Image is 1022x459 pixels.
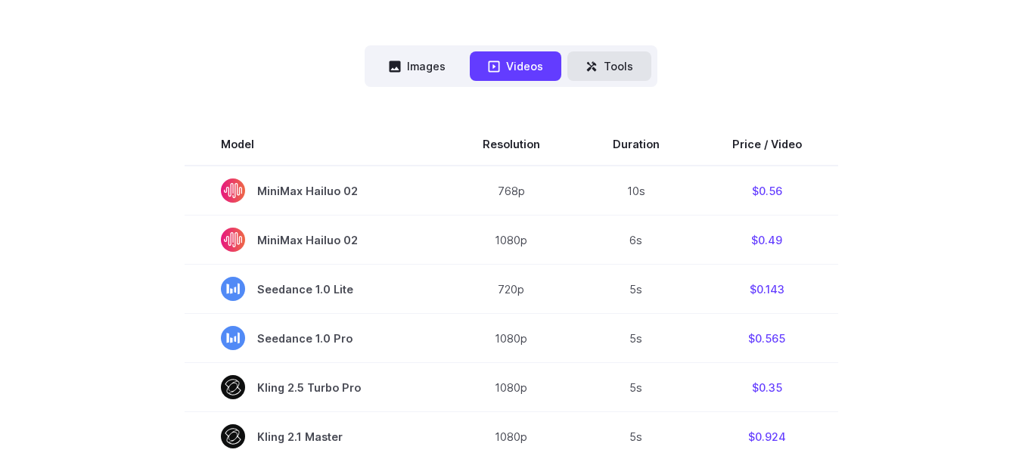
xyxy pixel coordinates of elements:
[696,166,838,216] td: $0.56
[696,265,838,314] td: $0.143
[221,277,410,301] span: Seedance 1.0 Lite
[221,326,410,350] span: Seedance 1.0 Pro
[446,363,576,412] td: 1080p
[576,314,696,363] td: 5s
[470,51,561,81] button: Videos
[446,166,576,216] td: 768p
[696,363,838,412] td: $0.35
[567,51,651,81] button: Tools
[576,265,696,314] td: 5s
[446,314,576,363] td: 1080p
[696,216,838,265] td: $0.49
[696,123,838,166] th: Price / Video
[446,123,576,166] th: Resolution
[446,216,576,265] td: 1080p
[576,363,696,412] td: 5s
[185,123,446,166] th: Model
[221,424,410,448] span: Kling 2.1 Master
[371,51,464,81] button: Images
[696,314,838,363] td: $0.565
[576,216,696,265] td: 6s
[221,375,410,399] span: Kling 2.5 Turbo Pro
[576,123,696,166] th: Duration
[221,228,410,252] span: MiniMax Hailuo 02
[221,178,410,203] span: MiniMax Hailuo 02
[576,166,696,216] td: 10s
[446,265,576,314] td: 720p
